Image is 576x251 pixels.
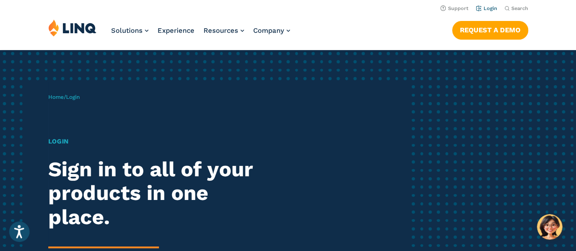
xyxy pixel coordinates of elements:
a: Login [476,5,497,11]
a: Home [48,94,64,100]
h2: Sign in to all of your products in one place. [48,158,270,230]
span: Login [66,94,80,100]
h1: Login [48,137,270,146]
span: Company [253,26,284,35]
a: Support [440,5,469,11]
a: Solutions [111,26,148,35]
span: Resources [204,26,238,35]
nav: Button Navigation [452,19,528,39]
img: LINQ | K‑12 Software [48,19,97,36]
a: Experience [158,26,194,35]
button: Hello, have a question? Let’s chat. [537,214,562,240]
a: Company [253,26,290,35]
a: Request a Demo [452,21,528,39]
nav: Primary Navigation [111,19,290,49]
span: Solutions [111,26,143,35]
button: Open Search Bar [505,5,528,12]
span: Search [511,5,528,11]
a: Resources [204,26,244,35]
span: / [48,94,80,100]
